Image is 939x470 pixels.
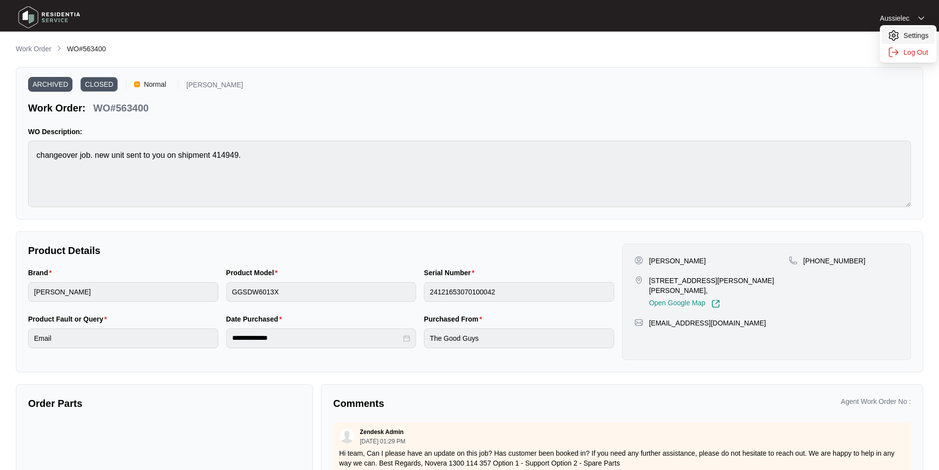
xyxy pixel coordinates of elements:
img: map-pin [634,276,643,285]
img: user.svg [340,429,354,443]
input: Purchased From [424,328,614,348]
p: WO#563400 [93,101,148,115]
a: Work Order [14,44,53,55]
p: Order Parts [28,397,301,410]
input: Product Fault or Query [28,328,218,348]
p: [STREET_ADDRESS][PERSON_NAME][PERSON_NAME], [649,276,789,295]
p: Work Order [16,44,51,54]
label: Brand [28,268,56,278]
img: dropdown arrow [918,16,924,21]
p: Work Order: [28,101,85,115]
input: Product Model [226,282,417,302]
textarea: changeover job. new unit sent to you on shipment 414949. [28,141,911,207]
input: Date Purchased [232,333,402,343]
p: [DATE] 01:29 PM [360,438,405,444]
p: [PHONE_NUMBER] [803,256,866,266]
p: Log Out [904,47,929,57]
label: Date Purchased [226,314,286,324]
p: [PERSON_NAME] [186,81,243,92]
img: map-pin [789,256,798,265]
span: WO#563400 [67,45,106,53]
img: Vercel Logo [134,81,140,87]
label: Product Model [226,268,282,278]
p: WO Description: [28,127,911,137]
p: Comments [333,397,615,410]
p: Hi team, Can I please have an update on this job? Has customer been booked in? If you need any fu... [339,448,905,468]
img: Link-External [711,299,720,308]
label: Serial Number [424,268,478,278]
input: Serial Number [424,282,614,302]
img: residentia service logo [15,2,84,32]
span: ARCHIVED [28,77,72,92]
p: Product Details [28,244,614,257]
input: Brand [28,282,218,302]
p: Agent Work Order No : [841,397,911,406]
span: CLOSED [80,77,118,92]
label: Product Fault or Query [28,314,111,324]
a: Open Google Map [649,299,720,308]
img: chevron-right [55,44,63,52]
img: user-pin [634,256,643,265]
img: settings icon [888,46,900,58]
p: Zendesk Admin [360,428,404,436]
label: Purchased From [424,314,486,324]
img: map-pin [634,318,643,327]
p: [PERSON_NAME] [649,256,706,266]
p: Aussielec [880,13,909,23]
img: settings icon [888,30,900,41]
p: Settings [904,31,929,40]
span: Normal [140,77,170,92]
p: [EMAIL_ADDRESS][DOMAIN_NAME] [649,318,766,328]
